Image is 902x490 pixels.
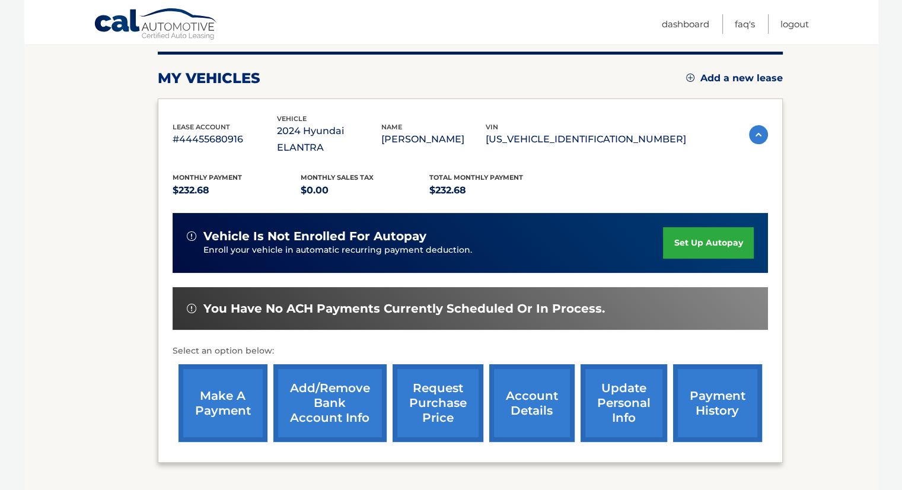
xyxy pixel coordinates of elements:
a: Dashboard [662,14,709,34]
img: add.svg [686,74,694,82]
span: vin [486,123,498,131]
a: FAQ's [735,14,755,34]
span: Monthly Payment [173,173,242,182]
a: payment history [673,364,762,442]
p: Select an option below: [173,344,768,358]
span: vehicle is not enrolled for autopay [203,229,426,244]
a: make a payment [179,364,267,442]
span: Monthly sales Tax [301,173,374,182]
p: [US_VEHICLE_IDENTIFICATION_NUMBER] [486,131,686,148]
span: vehicle [277,114,307,123]
img: alert-white.svg [187,304,196,313]
p: #44455680916 [173,131,277,148]
span: name [381,123,402,131]
p: 2024 Hyundai ELANTRA [277,123,381,156]
a: update personal info [581,364,667,442]
a: Add a new lease [686,72,783,84]
img: alert-white.svg [187,231,196,241]
span: You have no ACH payments currently scheduled or in process. [203,301,605,316]
a: account details [489,364,575,442]
span: Total Monthly Payment [429,173,523,182]
a: Add/Remove bank account info [273,364,387,442]
p: [PERSON_NAME] [381,131,486,148]
p: $0.00 [301,182,429,199]
a: Logout [780,14,809,34]
h2: my vehicles [158,69,260,87]
p: $232.68 [429,182,558,199]
span: lease account [173,123,230,131]
a: Cal Automotive [94,8,218,42]
p: Enroll your vehicle in automatic recurring payment deduction. [203,244,664,257]
a: request purchase price [393,364,483,442]
p: $232.68 [173,182,301,199]
a: set up autopay [663,227,753,259]
img: accordion-active.svg [749,125,768,144]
